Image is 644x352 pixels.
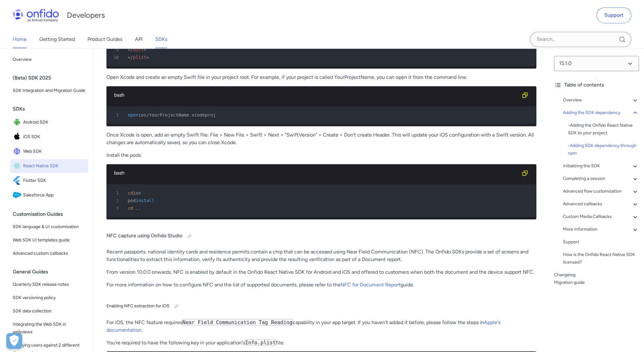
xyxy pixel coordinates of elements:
[146,55,149,60] span: >
[128,190,133,195] span: cd
[106,281,536,289] p: For more information on how to configure NFC and the list of supported documents, please refer to...
[341,282,400,288] a: NFC for Document Report
[563,96,639,104] div: Overview
[23,118,86,127] span: Android SDK
[563,109,639,117] a: Adding the SDK dependency
[530,32,631,47] input: Onfido search input field
[23,162,86,170] span: React Native SDK
[13,162,23,170] img: IconReact Native SDK
[87,30,122,48] a: Product Guides
[106,231,536,241] h4: NFC capture using Onfido Studio
[10,174,88,188] a: IconFlutter SDKFlutter SDK
[13,176,23,185] img: IconFlutter SDK
[6,333,22,349] button: Open Preferences
[563,213,639,221] a: Custom Media Callbacks
[144,47,146,52] span: >
[109,46,123,54] span: 9
[10,144,88,158] a: IconWeb SDKWeb SDK
[563,200,639,208] div: Advanced callbacks
[23,191,86,200] span: Salesforce App
[596,7,631,23] a: Support
[106,301,536,311] h5: Enabling NFC extraction for iOS
[109,111,123,119] span: 1
[13,132,23,141] img: IconiOS SDK
[13,294,86,302] span: SDK versioning policy
[133,55,146,60] span: plist
[13,30,27,48] a: Home
[136,206,141,211] span: ..
[13,236,86,244] span: Web SDK UI templates guide
[10,291,88,304] a: SDK versioning policy
[568,122,639,137] div: - Adding the Onfido React Native SDK to your project
[568,122,639,137] a: -Adding the Onfido React Native SDK to your project
[554,271,639,279] a: Changelog
[13,281,86,288] span: Quarterly SDK release notes
[133,47,144,52] span: dict
[10,53,88,66] a: Overview
[114,169,519,177] div: bash
[10,115,88,129] a: IconAndroid SDKAndroid SDK
[554,81,639,89] div: Table of contents
[10,221,88,233] a: SDK language & UI customisation
[568,142,639,157] a: -Adding SDK dependency through npm
[109,54,123,61] span: 10
[128,55,133,60] span: </
[13,147,23,156] img: IconWeb SDK
[563,226,639,233] a: More Information
[10,159,88,173] a: IconReact Native SDKReact Native SDK
[563,175,639,182] a: Completing a session
[106,268,536,276] p: From version 10.0.0 onwards, NFC is enabled by default in the Onfido React Native SDK for Android...
[13,266,91,278] div: General Guides
[106,151,536,159] p: Install the pods:
[10,84,88,97] a: SDK Integration and Migration Guide
[106,131,536,146] p: Once Xcode is open, add an empty Swift file: File > New File > Swift > Next > "SwiftVersion" > Cr...
[13,103,91,115] div: SDKs
[128,112,138,118] span: open
[13,250,86,257] span: Advanced custom callbacks
[563,251,639,266] a: How is the Onfido React Native SDK licensed?
[114,91,519,99] div: bash
[10,234,88,246] a: Web SDK UI templates guide
[106,318,536,334] p: For iOS, the NFC feature requires capability in your app target. If you haven't added it before, ...
[133,190,141,195] span: ios
[128,47,133,52] span: </
[135,30,143,48] a: API
[13,118,23,127] img: IconAndroid SDK
[10,188,88,202] a: IconSalesforce AppSalesforce App
[106,74,536,81] p: Open Xcode and create an empty Swift file in your project root. For example, if your project is c...
[10,318,88,338] a: Integrating the Web SDK in webviews
[13,9,59,22] img: Onfido Logo
[13,87,86,94] span: SDK Integration and Migration Guide
[10,130,88,144] a: IconiOS SDKiOS SDK
[563,238,639,246] a: Support
[106,248,536,263] p: Recent passports, national identity cards and residence permits contain a chip that can be access...
[128,206,133,211] span: cd
[13,72,91,84] div: (Beta) SDK 2025
[554,279,639,286] a: Migration guide
[519,89,531,101] button: Copy code snippet button
[155,30,167,48] a: SDKs
[563,188,639,195] a: Advanced flow customization
[245,339,276,346] code: Info.plist
[138,112,216,118] span: ios/YourProjectName.xcodeproj
[13,56,86,63] span: Overview
[106,339,536,346] p: You're required to have the following key in your application's file:
[13,307,86,315] span: SDK data collection
[563,162,639,170] a: Initializing the SDK
[23,147,86,156] span: Web SDK
[568,142,639,157] div: - Adding SDK dependency through npm
[67,10,105,20] h1: Developers
[13,321,86,336] span: Integrating the Web SDK in webviews
[519,167,531,179] button: Copy code snippet button
[13,208,91,221] div: Customisation Guides
[109,189,123,197] span: 1
[128,198,136,203] span: pod
[109,204,123,212] span: 3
